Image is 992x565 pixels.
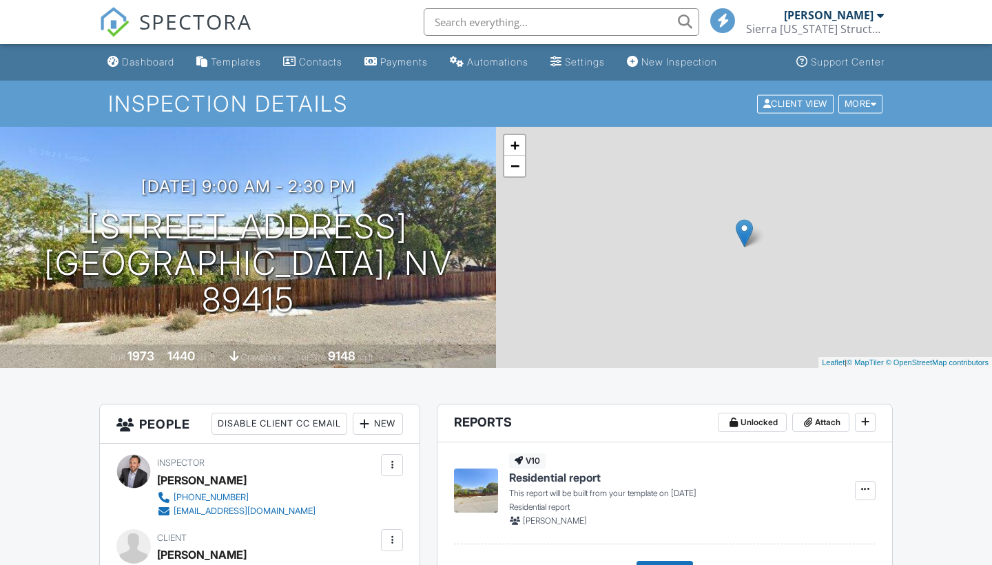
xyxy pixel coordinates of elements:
[157,458,205,468] span: Inspector
[191,50,267,75] a: Templates
[100,404,420,444] h3: People
[380,56,428,68] div: Payments
[504,156,525,176] a: Zoom out
[353,413,403,435] div: New
[174,506,316,517] div: [EMAIL_ADDRESS][DOMAIN_NAME]
[22,209,474,318] h1: [STREET_ADDRESS] [GEOGRAPHIC_DATA], NV 89415
[241,352,284,362] span: crawlspace
[167,349,195,363] div: 1440
[504,135,525,156] a: Zoom in
[297,352,326,362] span: Lot Size
[328,349,355,363] div: 9148
[278,50,348,75] a: Contacts
[157,491,316,504] a: [PHONE_NUMBER]
[811,56,885,68] div: Support Center
[299,56,342,68] div: Contacts
[99,7,130,37] img: The Best Home Inspection Software - Spectora
[847,358,884,367] a: © MapTiler
[127,349,154,363] div: 1973
[157,470,247,491] div: [PERSON_NAME]
[139,7,252,36] span: SPECTORA
[545,50,610,75] a: Settings
[122,56,174,68] div: Dashboard
[157,504,316,518] a: [EMAIL_ADDRESS][DOMAIN_NAME]
[99,19,252,48] a: SPECTORA
[102,50,180,75] a: Dashboard
[621,50,723,75] a: New Inspection
[757,94,834,113] div: Client View
[791,50,890,75] a: Support Center
[467,56,528,68] div: Automations
[756,98,837,108] a: Client View
[211,56,261,68] div: Templates
[424,8,699,36] input: Search everything...
[641,56,717,68] div: New Inspection
[110,352,125,362] span: Built
[211,413,347,435] div: Disable Client CC Email
[141,177,355,196] h3: [DATE] 9:00 am - 2:30 pm
[838,94,883,113] div: More
[359,50,433,75] a: Payments
[358,352,375,362] span: sq.ft.
[157,544,247,565] div: [PERSON_NAME]
[886,358,989,367] a: © OpenStreetMap contributors
[174,492,249,503] div: [PHONE_NUMBER]
[197,352,216,362] span: sq. ft.
[784,8,874,22] div: [PERSON_NAME]
[444,50,534,75] a: Automations (Basic)
[822,358,845,367] a: Leaflet
[108,92,884,116] h1: Inspection Details
[565,56,605,68] div: Settings
[746,22,884,36] div: Sierra Nevada Structural LLC
[157,533,187,543] span: Client
[818,357,992,369] div: |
